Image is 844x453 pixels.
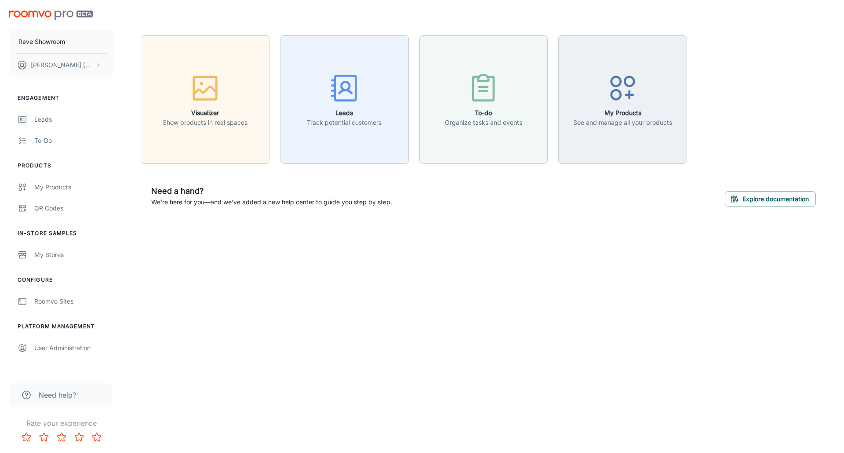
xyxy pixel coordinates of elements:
[34,203,114,213] div: QR Codes
[9,54,114,76] button: [PERSON_NAME] [PERSON_NAME]
[163,118,247,127] p: Show products in real spaces
[307,118,382,127] p: Track potential customers
[34,250,114,260] div: My Stores
[141,35,269,164] button: VisualizerShow products in real spaces
[34,115,114,124] div: Leads
[558,94,687,103] a: My ProductsSee and manage all your products
[151,197,392,207] p: We're here for you—and we've added a new help center to guide you step by step.
[573,118,672,127] p: See and manage all your products
[151,185,392,197] h6: Need a hand?
[31,60,93,70] p: [PERSON_NAME] [PERSON_NAME]
[558,35,687,164] button: My ProductsSee and manage all your products
[163,108,247,118] h6: Visualizer
[34,136,114,145] div: To-do
[445,118,522,127] p: Organize tasks and events
[9,11,93,20] img: Roomvo PRO Beta
[280,35,409,164] button: LeadsTrack potential customers
[34,182,114,192] div: My Products
[280,94,409,103] a: LeadsTrack potential customers
[725,191,816,207] button: Explore documentation
[725,194,816,203] a: Explore documentation
[9,30,114,53] button: Rave Showroom
[445,108,522,118] h6: To-do
[307,108,382,118] h6: Leads
[18,37,65,47] p: Rave Showroom
[573,108,672,118] h6: My Products
[419,35,548,164] button: To-doOrganize tasks and events
[419,94,548,103] a: To-doOrganize tasks and events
